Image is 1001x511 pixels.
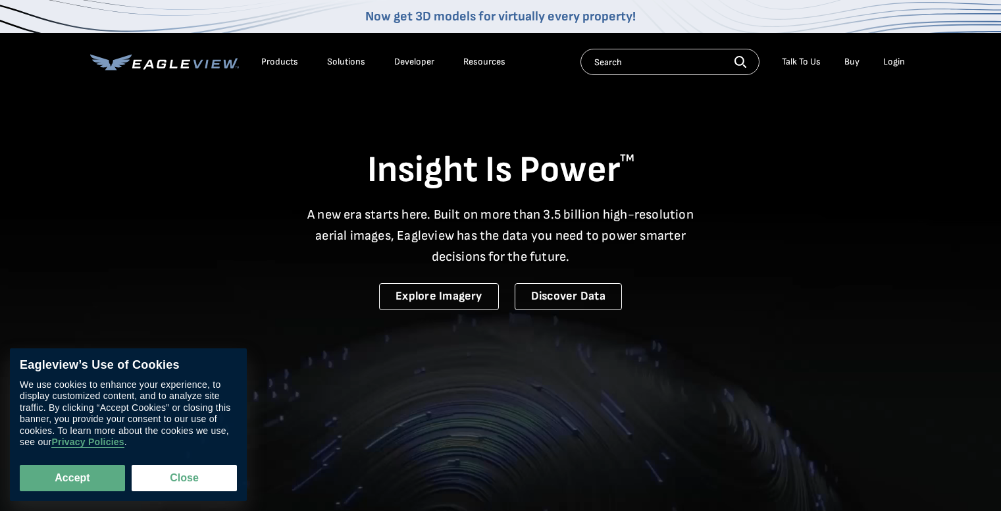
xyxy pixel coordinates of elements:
a: Now get 3D models for virtually every property! [365,9,636,24]
a: Buy [844,56,860,68]
button: Close [132,465,237,491]
a: Discover Data [515,283,622,310]
button: Accept [20,465,125,491]
div: Solutions [327,56,365,68]
h1: Insight Is Power [90,148,911,194]
div: Resources [463,56,505,68]
div: Products [261,56,298,68]
p: A new era starts here. Built on more than 3.5 billion high-resolution aerial images, Eagleview ha... [299,204,702,267]
div: Eagleview’s Use of Cookies [20,358,237,373]
sup: TM [620,152,634,165]
div: Login [883,56,905,68]
a: Privacy Policies [51,437,124,448]
div: We use cookies to enhance your experience, to display customized content, and to analyze site tra... [20,379,237,448]
div: Talk To Us [782,56,821,68]
a: Explore Imagery [379,283,499,310]
input: Search [580,49,759,75]
a: Developer [394,56,434,68]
